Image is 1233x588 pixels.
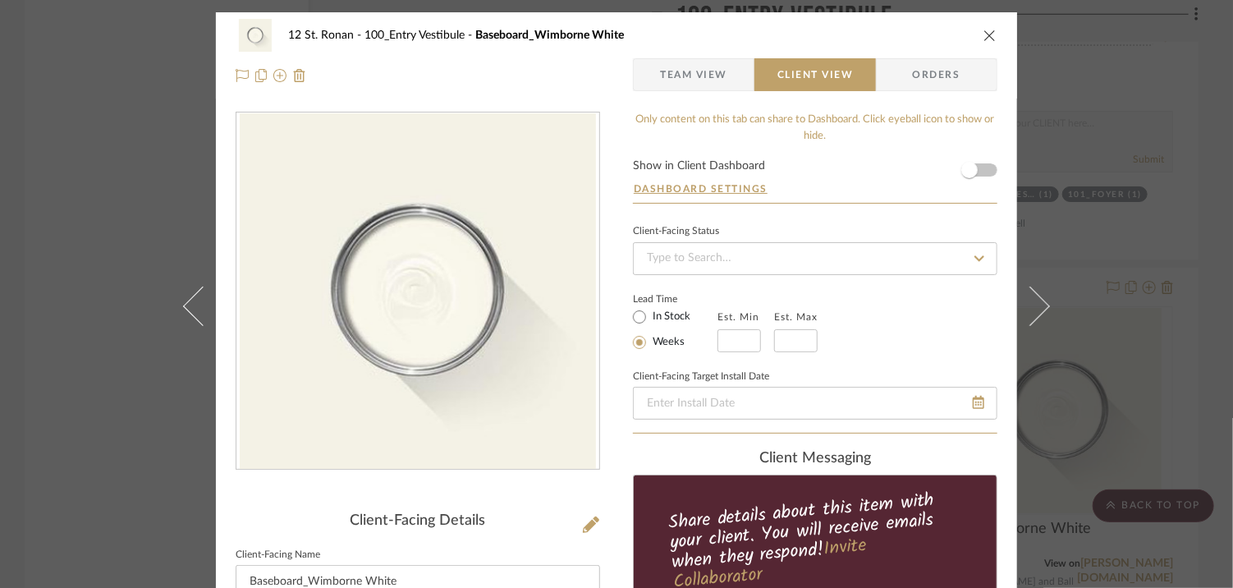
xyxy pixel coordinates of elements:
[633,450,997,468] div: client Messaging
[983,28,997,43] button: close
[240,113,596,470] img: ffe5bfd6-3d22-4562-9448-2c35e0211687_436x436.jpg
[236,113,599,470] div: 0
[895,58,979,91] span: Orders
[633,227,719,236] div: Client-Facing Status
[633,292,717,306] label: Lead Time
[236,551,320,559] label: Client-Facing Name
[288,30,364,41] span: 12 St. Ronan
[633,306,717,352] mat-radio-group: Select item type
[293,69,306,82] img: Remove from project
[660,58,727,91] span: Team View
[649,310,690,324] label: In Stock
[717,311,759,323] label: Est. Min
[777,58,853,91] span: Client View
[364,30,475,41] span: 100_Entry Vestibule
[649,335,685,350] label: Weeks
[633,242,997,275] input: Type to Search…
[236,19,275,52] img: ffe5bfd6-3d22-4562-9448-2c35e0211687_48x40.jpg
[633,112,997,144] div: Only content on this tab can share to Dashboard. Click eyeball icon to show or hide.
[633,387,997,420] input: Enter Install Date
[633,181,768,196] button: Dashboard Settings
[774,311,818,323] label: Est. Max
[633,373,769,381] label: Client-Facing Target Install Date
[236,512,600,531] div: Client-Facing Details
[475,30,624,41] span: Baseboard_Wimborne White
